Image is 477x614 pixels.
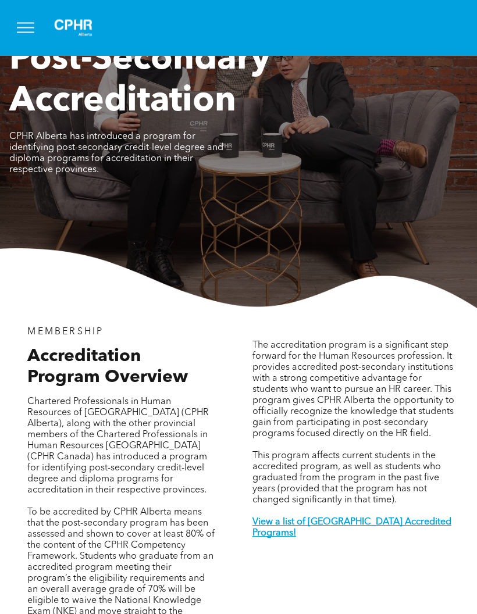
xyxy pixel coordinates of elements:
span: Chartered Professionals in Human Resources of [GEOGRAPHIC_DATA] (CPHR Alberta), along with the ot... [27,398,209,495]
span: This program affects current students in the accredited program, as well as students who graduate... [252,452,441,505]
span: The accreditation program is a significant step forward for the Human Resources profession. It pr... [252,341,454,439]
button: menu [10,13,41,43]
span: CPHR Alberta has introduced a program for identifying post-secondary credit-level degree and dipl... [9,133,223,175]
span: Accreditation Program Overview [27,348,188,387]
span: MEMBERSHIP [27,328,104,337]
a: View a list of [GEOGRAPHIC_DATA] Accredited Programs! [252,518,451,538]
img: A white background with a few lines on it [44,9,102,47]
